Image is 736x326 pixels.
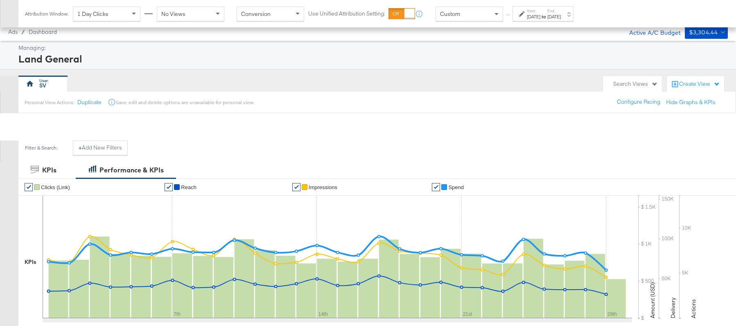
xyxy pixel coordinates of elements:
[621,26,681,38] div: Active A/C Budget
[42,165,56,175] div: KPIs
[77,10,108,18] span: 1 Day Clicks
[116,99,254,106] div: Save, edit and delete options are unavailable for personal view.
[685,26,728,39] button: $3,304.44
[309,184,337,190] span: Impressions
[29,29,57,35] a: Dashboard
[547,8,561,13] label: End:
[25,258,36,266] div: KPIs
[39,82,46,89] div: SV
[440,10,460,18] span: Custom
[73,141,128,155] button: +Add New Filters
[540,13,547,20] strong: to
[527,8,540,13] label: Start:
[679,80,720,88] div: Create View
[161,10,185,18] span: No Views
[613,80,658,88] div: Search Views
[77,98,102,106] button: Duplicate
[689,27,718,38] div: $3,304.44
[18,44,726,52] div: Managing:
[669,297,677,318] text: Delivery
[649,282,656,318] text: Amount (USD)
[18,29,29,35] span: /
[547,13,561,20] div: [DATE]
[8,29,18,35] span: Ads
[25,145,58,151] div: Filter & Search:
[25,11,69,17] div: Attribution Window:
[504,14,512,17] span: ↑
[79,144,82,152] strong: +
[25,99,74,106] div: Personal View Actions:
[448,184,464,190] span: Spend
[18,52,726,66] div: Land General
[690,299,697,318] text: Actions
[41,184,70,190] span: Clicks (Link)
[99,165,164,175] div: Performance & KPIs
[308,10,385,18] label: Use Unified Attribution Setting:
[527,13,540,20] div: [DATE]
[165,183,173,191] a: ✔
[666,98,716,106] button: Hide Graphs & KPIs
[25,183,33,191] a: ✔
[432,183,440,191] a: ✔
[292,183,300,191] a: ✔
[611,95,666,109] button: Configure Pacing
[241,10,271,18] span: Conversion
[181,184,196,190] span: Reach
